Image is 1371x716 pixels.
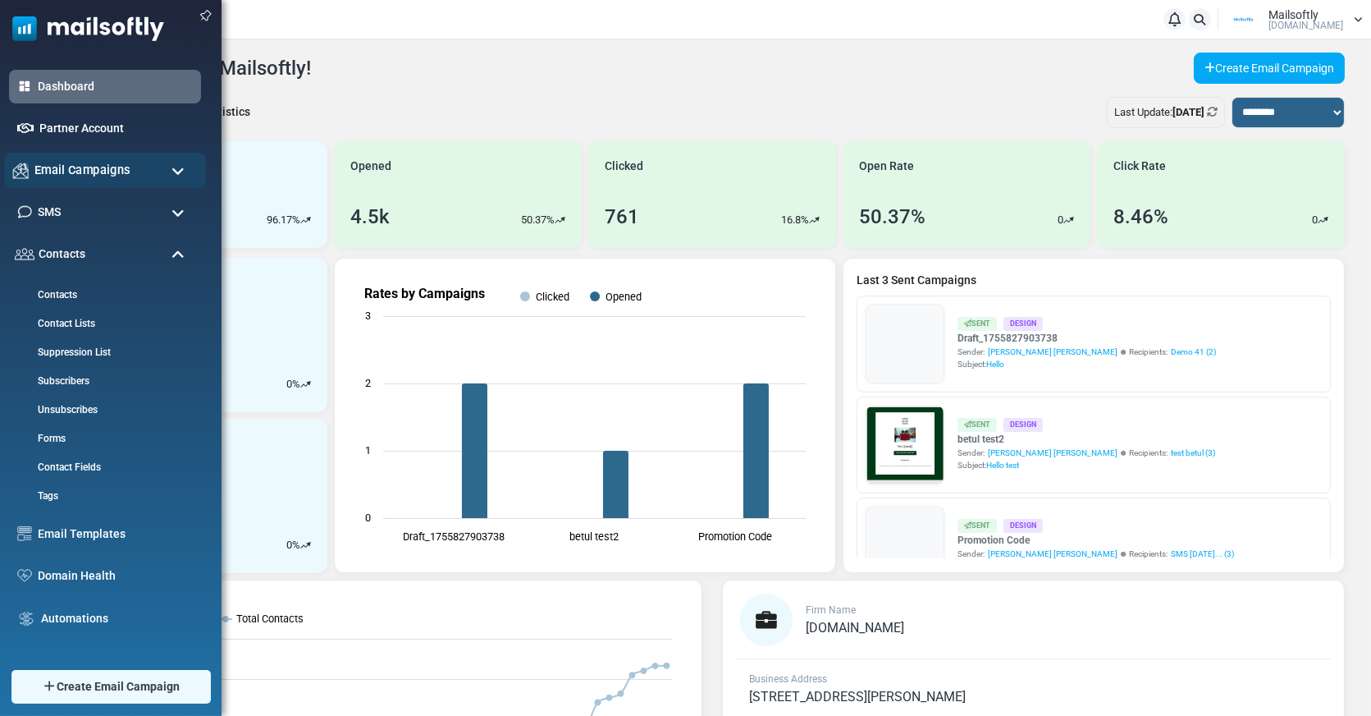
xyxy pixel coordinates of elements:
[957,317,997,331] div: Sent
[570,530,619,543] text: betul test2
[38,567,193,585] a: Domain Health
[1171,346,1216,358] a: Demo 41 (2)
[859,202,925,232] div: 50.37%
[403,530,505,543] text: Draft_1755827903738
[1003,317,1043,331] div: Design
[9,460,197,475] a: Contact Fields
[252,388,314,402] strong: Follow Us
[521,212,555,228] p: 50.37%
[957,331,1216,346] a: Draft_1755827903738
[350,158,391,175] span: Opened
[9,374,197,388] a: Subscribers
[1003,418,1043,432] div: Design
[286,376,292,392] p: 0
[1113,202,1168,232] div: 8.46%
[1268,21,1343,30] span: [DOMAIN_NAME]
[749,689,966,705] span: [STREET_ADDRESS][PERSON_NAME]
[749,673,827,685] span: Business Address
[957,346,1216,358] div: Sender: Recipients:
[957,418,997,432] div: Sent
[988,346,1117,358] span: [PERSON_NAME] [PERSON_NAME]
[536,291,569,303] text: Clicked
[365,512,371,524] text: 0
[365,444,371,457] text: 1
[957,519,997,533] div: Sent
[1058,212,1063,228] p: 0
[957,432,1215,447] a: betul test2
[9,287,197,302] a: Contacts
[267,212,300,228] p: 96.17%
[38,78,193,95] a: Dashboard
[13,163,29,178] img: campaigns-icon.png
[365,310,371,322] text: 3
[38,526,193,543] a: Email Templates
[859,158,914,175] span: Open Rate
[986,461,1019,470] span: Hello test
[1223,7,1363,32] a: User Logo Mailsoftly [DOMAIN_NAME]
[1107,97,1225,128] div: Last Update:
[9,402,197,417] a: Unsubscribes
[986,360,1004,369] span: Hello
[9,489,197,503] a: Tags
[605,202,639,232] div: 761
[364,286,485,301] text: Rates by Campaigns
[806,622,904,635] a: [DOMAIN_NAME]
[698,530,772,543] text: Promotion Code
[9,345,197,360] a: Suppression List
[9,316,197,331] a: Contact Lists
[286,376,311,392] div: %
[1171,548,1234,560] a: SMS [DATE]... (3)
[1172,106,1204,118] b: [DATE]
[39,120,193,137] a: Partner Account
[38,204,61,221] span: SMS
[17,79,32,94] img: dashboard-icon-active.svg
[957,459,1215,471] div: Subject:
[286,537,311,553] div: %
[605,158,643,175] span: Clicked
[957,358,1216,370] div: Subject:
[216,334,351,347] strong: Shop Now and Save Big!
[17,569,32,582] img: domain-health-icon.svg
[781,212,809,228] p: 16.8%
[1003,519,1043,533] div: Design
[236,613,304,625] text: Total Contacts
[17,526,32,541] img: email-templates-icon.svg
[806,604,856,616] span: Firm Name
[988,548,1117,560] span: [PERSON_NAME] [PERSON_NAME]
[286,537,292,553] p: 0
[606,291,642,303] text: Opened
[1207,106,1218,118] a: Refresh Stats
[957,533,1234,548] a: Promotion Code
[9,431,197,446] a: Forms
[39,246,85,263] span: Contacts
[348,272,822,559] svg: Rates by Campaigns
[1268,9,1318,21] span: Mailsoftly
[1312,212,1318,228] p: 0
[34,161,130,179] span: Email Campaigns
[1223,7,1264,32] img: User Logo
[806,620,904,636] span: [DOMAIN_NAME]
[199,326,368,356] a: Shop Now and Save Big!
[1113,158,1166,175] span: Click Rate
[15,248,34,259] img: contacts-icon.svg
[957,447,1215,459] div: Sender: Recipients:
[74,285,492,310] h1: Test {(email)}
[86,431,480,447] p: Lorem ipsum dolor sit amet, consectetur adipiscing elit, sed do eiusmod tempor incididunt
[1194,53,1345,84] a: Create Email Campaign
[988,447,1117,459] span: [PERSON_NAME] [PERSON_NAME]
[41,610,193,627] a: Automations
[350,202,390,232] div: 4.5k
[857,272,1331,289] a: Last 3 Sent Campaigns
[1171,447,1215,459] a: test betul (3)
[57,678,180,695] span: Create Email Campaign
[17,204,32,219] img: sms-icon.png
[365,377,371,389] text: 2
[957,548,1234,560] div: Sender: Recipients:
[17,609,35,628] img: workflow.svg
